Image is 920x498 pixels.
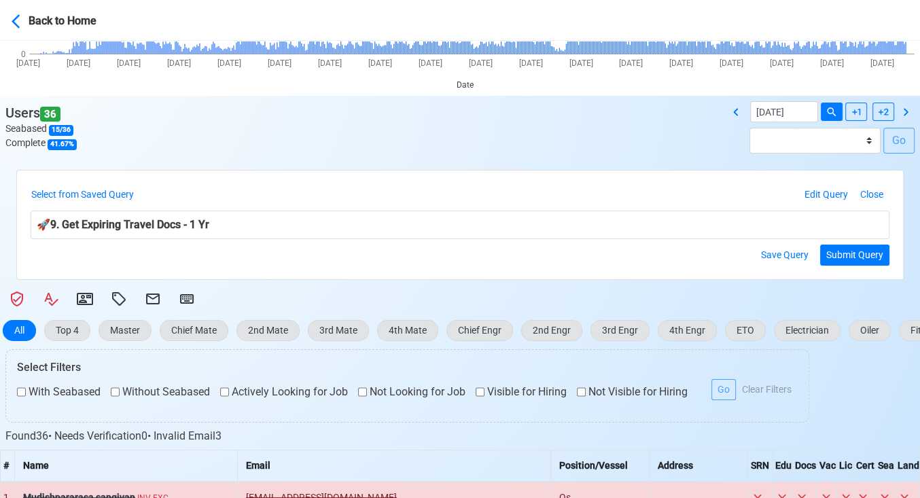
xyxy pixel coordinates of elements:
th: Land [895,450,920,482]
text: [DATE] [619,58,643,68]
button: Save Query [755,245,815,266]
th: SRN [748,450,773,482]
label: Not Visible for Hiring [577,384,688,400]
label: Visible for Hiring [476,384,567,400]
button: Chief Engr [446,320,513,341]
button: Top 4 [44,320,90,341]
div: 🚀 9. Get Expiring Travel Docs - 1 Yr [31,211,889,239]
text: [DATE] [469,58,493,68]
th: Lic [836,450,853,482]
button: 3rd Mate [308,320,369,341]
label: Without Seabased [111,384,210,400]
input: Not Looking for Job [358,384,367,400]
input: Actively Looking for Job [220,384,229,400]
input: Not Visible for Hiring [577,384,586,400]
th: Sea [875,450,895,482]
span: 15 / 36 [49,125,73,136]
text: [DATE] [268,58,291,68]
label: Not Looking for Job [358,384,465,400]
text: [DATE] [318,58,342,68]
text: 0 [21,50,26,59]
span: 36 [40,107,60,122]
th: Docs [792,450,817,482]
button: 4th Mate [377,320,438,341]
button: 2nd Mate [236,320,300,341]
th: Edu [773,450,792,482]
th: # [1,450,15,482]
input: Without Seabased [111,384,120,400]
span: 41.67 % [48,139,77,150]
button: Close [854,184,889,205]
input: With Seabased [17,384,26,400]
button: 3rd Engr [590,320,650,341]
div: Back to Home [29,10,130,29]
button: Oiler [849,320,891,341]
th: Address [650,450,748,482]
button: Go [711,379,736,400]
text: Date [457,80,474,90]
button: 4th Engr [658,320,717,341]
text: [DATE] [117,58,141,68]
th: Email [238,450,551,482]
text: [DATE] [820,58,844,68]
th: Cert [853,450,875,482]
h6: Select Filters [17,361,798,374]
th: Name [15,450,238,482]
button: Go [883,128,915,154]
button: Select from Saved Query [31,184,140,205]
th: Position/Vessel [551,450,650,482]
text: [DATE] [569,58,592,68]
text: [DATE] [217,58,241,68]
text: [DATE] [368,58,392,68]
text: [DATE] [16,58,40,68]
text: [DATE] [669,58,693,68]
button: Chief Mate [160,320,228,341]
text: [DATE] [720,58,743,68]
button: Edit Query [798,184,854,205]
text: [DATE] [67,58,90,68]
text: [DATE] [518,58,542,68]
button: Submit Query [820,245,889,266]
button: All [3,320,36,341]
label: With Seabased [17,384,101,400]
th: Vac [817,450,836,482]
button: Back to Home [11,4,131,36]
button: Master [99,320,152,341]
text: [DATE] [167,58,191,68]
input: Visible for Hiring [476,384,484,400]
button: Electrician [774,320,841,341]
text: [DATE] [419,58,442,68]
button: ETO [725,320,766,341]
label: Actively Looking for Job [220,384,348,400]
text: [DATE] [870,58,894,68]
text: [DATE] [770,58,794,68]
button: 2nd Engr [521,320,582,341]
